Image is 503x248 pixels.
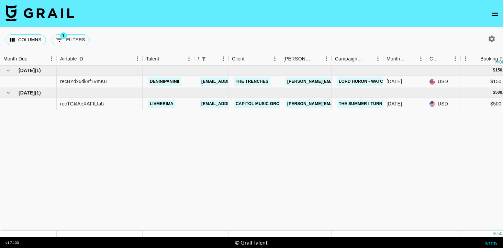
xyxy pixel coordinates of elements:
div: recBYdx6dk8f1VmKu [60,78,107,85]
img: Grail Talent [5,5,74,21]
div: Campaign (Type) [335,52,363,66]
button: Sort [27,54,37,64]
div: $ [493,90,495,95]
button: hide children [3,88,13,98]
div: 1 active filter [199,54,209,64]
button: Sort [159,54,169,64]
span: [DATE] [19,89,35,96]
div: Client [228,52,280,66]
div: v 1.7.100 [5,240,19,245]
div: USD [426,76,460,88]
button: Menu [321,54,332,64]
span: ( 1 ) [35,67,41,74]
div: $ [493,67,495,73]
div: Talent [146,52,159,66]
span: ( 1 ) [35,89,41,96]
button: Sort [406,54,416,64]
button: Sort [209,54,218,64]
button: Sort [440,54,450,64]
div: Month Due [387,52,406,66]
a: The Trenches [234,77,270,86]
div: Month Due [3,52,27,66]
div: Booker [280,52,332,66]
div: Month Due [383,52,426,66]
button: Sort [83,54,93,64]
a: Capitol Music Group [234,100,287,108]
button: Menu [46,54,57,64]
a: Terms [483,239,498,246]
button: Menu [270,54,280,64]
button: Menu [184,54,194,64]
button: open drawer [488,7,502,21]
a: The Summer I Turn Pretty - [PERSON_NAME] + Who's your Boyfriend [337,100,499,108]
a: [PERSON_NAME][EMAIL_ADDRESS][DOMAIN_NAME] [286,100,398,108]
div: Currency [426,52,460,66]
button: Sort [312,54,321,64]
div: Airtable ID [57,52,143,66]
button: Sort [471,54,480,64]
button: Menu [218,54,228,64]
a: [PERSON_NAME][EMAIL_ADDRESS][DOMAIN_NAME] [286,77,398,86]
button: hide children [3,66,13,75]
button: Show filters [199,54,209,64]
div: USD [426,98,460,110]
button: Sort [245,54,254,64]
button: Menu [373,54,383,64]
div: © Grail Talent [235,239,268,246]
div: Aug '25 [387,100,402,107]
div: Airtable ID [60,52,83,66]
button: Menu [132,54,143,64]
a: deninipaninii [148,77,181,86]
div: Jul '25 [387,78,402,85]
div: $ [493,231,495,237]
div: Manager [198,52,199,66]
div: Currency [429,52,440,66]
span: 1 [60,32,67,39]
button: Menu [460,54,471,64]
a: Lord Huron - Watch Me Go [337,77,403,86]
button: Select columns [5,34,46,45]
button: Menu [450,54,460,64]
button: Show filters [52,34,90,45]
a: [EMAIL_ADDRESS][PERSON_NAME][DOMAIN_NAME] [200,77,312,86]
button: Menu [416,54,426,64]
a: [EMAIL_ADDRESS][PERSON_NAME][DOMAIN_NAME] [200,100,312,108]
button: Sort [363,54,373,64]
div: [PERSON_NAME] [283,52,312,66]
a: livmerima [148,100,175,108]
div: Campaign (Type) [332,52,383,66]
div: Talent [143,52,194,66]
div: Manager [194,52,228,66]
div: Client [232,52,245,66]
div: recTGklAeXAFILfaU [60,100,104,107]
span: [DATE] [19,67,35,74]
